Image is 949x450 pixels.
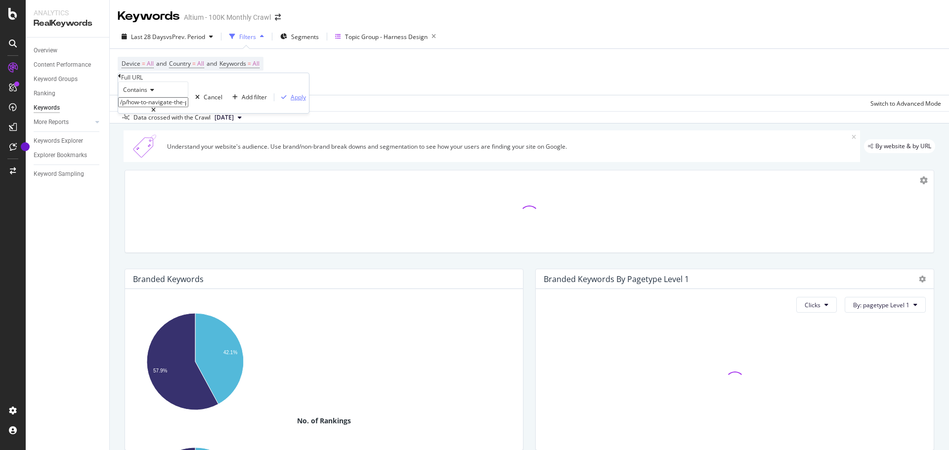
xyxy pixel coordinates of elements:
a: Keywords Explorer [34,136,102,146]
button: [DATE] [211,112,246,123]
div: Overview [34,45,57,56]
div: Branded Keywords [133,274,204,284]
span: Device [122,59,140,68]
span: By website & by URL [875,143,931,149]
button: By: pagetype Level 1 [845,297,926,313]
a: More Reports [34,117,92,127]
div: Understand your website's audience. Use brand/non-brand break downs and segmentation to see how y... [167,142,852,151]
button: Filters [225,29,268,44]
span: and [207,59,217,68]
button: Cancel [188,82,225,113]
div: More Reports [34,117,69,127]
span: Keywords [219,59,246,68]
button: Clicks [796,297,837,313]
div: legacy label [864,139,935,153]
div: Tooltip anchor [21,142,30,151]
a: Ranking [34,88,102,99]
div: Full URL [121,73,143,82]
div: arrow-right-arrow-left [275,14,281,21]
span: By: pagetype Level 1 [853,301,909,309]
div: Keyword Sampling [34,169,84,179]
div: Content Performance [34,60,91,70]
a: Keywords [34,103,102,113]
img: Xn5yXbTLC6GvtKIoinKAiP4Hm0QJ922KvQwAAAAASUVORK5CYII= [128,134,163,158]
span: Country [169,59,191,68]
div: Keywords Explorer [34,136,83,146]
span: = [248,59,251,68]
text: 57.9% [153,368,167,373]
div: Cancel [204,93,222,101]
div: Ranking [34,88,55,99]
button: Add filter [225,92,270,102]
button: Topic Group - Harness Design [331,29,440,44]
text: 42.1% [223,350,237,356]
div: Add filter [242,93,267,101]
a: Content Performance [34,60,102,70]
span: Segments [291,33,319,41]
svg: A chart. [133,308,257,416]
span: = [192,59,196,68]
div: Analytics [34,8,101,18]
div: Filters [239,33,256,41]
span: and [156,59,167,68]
button: Switch to Advanced Mode [866,95,941,111]
div: Altium - 100K Monthly Crawl [184,12,271,22]
button: Segments [276,29,323,44]
a: Overview [34,45,102,56]
span: All [147,57,154,71]
a: Keyword Sampling [34,169,102,179]
div: Keywords [118,8,180,25]
div: Topic Group - Harness Design [345,33,428,41]
div: Switch to Advanced Mode [870,99,941,108]
div: Explorer Bookmarks [34,150,87,161]
span: Clicks [805,301,820,309]
span: Last 28 Days [131,33,166,41]
div: Branded Keywords By pagetype Level 1 [544,274,689,284]
div: RealKeywords [34,18,101,29]
span: 2025 Aug. 23rd [215,113,234,122]
span: All [253,57,259,71]
span: Contains [123,85,147,94]
div: Keyword Groups [34,74,78,84]
div: No. of Rankings [133,416,515,426]
span: = [142,59,145,68]
a: Keyword Groups [34,74,102,84]
a: Explorer Bookmarks [34,150,102,161]
div: Apply [291,93,306,101]
div: Keywords [34,103,60,113]
span: All [197,57,204,71]
button: Last 28 DaysvsPrev. Period [118,29,217,44]
div: Data crossed with the Crawl [133,113,211,122]
span: vs Prev. Period [166,33,205,41]
button: Apply [274,92,309,102]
